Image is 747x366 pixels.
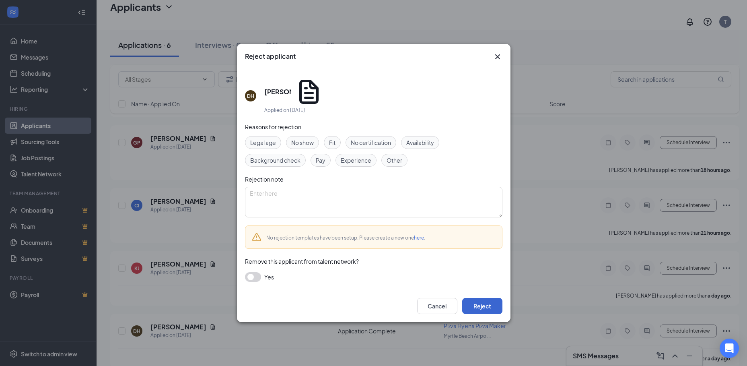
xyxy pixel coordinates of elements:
[245,123,301,130] span: Reasons for rejection
[341,156,371,165] span: Experience
[417,298,457,314] button: Cancel
[493,52,502,62] svg: Cross
[264,272,274,282] span: Yes
[245,258,359,265] span: Remove this applicant from talent network?
[294,77,323,106] svg: Document
[250,156,300,165] span: Background check
[462,298,502,314] button: Reject
[264,106,323,114] div: Applied on [DATE]
[245,176,284,183] span: Rejection note
[291,138,314,147] span: No show
[414,235,424,241] a: here
[247,93,254,99] div: DH
[720,339,739,358] div: Open Intercom Messenger
[264,87,292,96] h5: [PERSON_NAME]
[351,138,391,147] span: No certification
[245,52,296,61] h3: Reject applicant
[493,52,502,62] button: Close
[252,232,261,242] svg: Warning
[250,138,276,147] span: Legal age
[329,138,335,147] span: Fit
[266,235,425,241] span: No rejection templates have been setup. Please create a new one .
[406,138,434,147] span: Availability
[387,156,402,165] span: Other
[316,156,325,165] span: Pay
